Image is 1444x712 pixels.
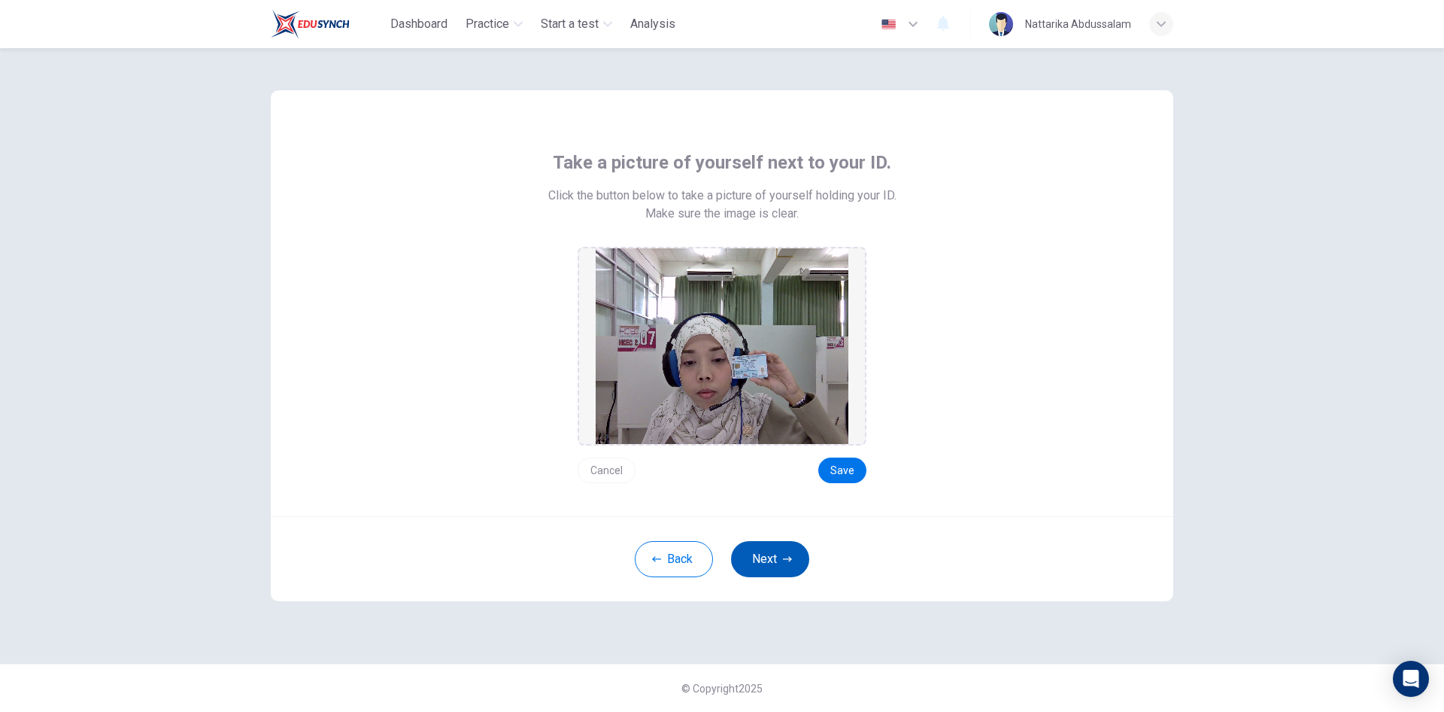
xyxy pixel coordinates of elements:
[624,11,681,38] button: Analysis
[390,15,447,33] span: Dashboard
[635,541,713,577] button: Back
[384,11,454,38] button: Dashboard
[645,205,799,223] span: Make sure the image is clear.
[731,541,809,577] button: Next
[989,12,1013,36] img: Profile picture
[1393,661,1429,697] div: Open Intercom Messenger
[818,458,866,483] button: Save
[460,11,529,38] button: Practice
[1025,15,1131,33] div: Nattarika Abdussalam
[624,11,681,38] div: You need a license to access this content
[271,9,350,39] img: Train Test logo
[541,15,599,33] span: Start a test
[630,15,675,33] span: Analysis
[548,187,896,205] span: Click the button below to take a picture of yourself holding your ID.
[271,9,384,39] a: Train Test logo
[466,15,509,33] span: Practice
[596,248,848,444] img: preview screemshot
[535,11,618,38] button: Start a test
[578,458,636,483] button: Cancel
[681,683,763,695] span: © Copyright 2025
[879,19,898,30] img: en
[553,151,891,175] span: Take a picture of yourself next to your ID.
